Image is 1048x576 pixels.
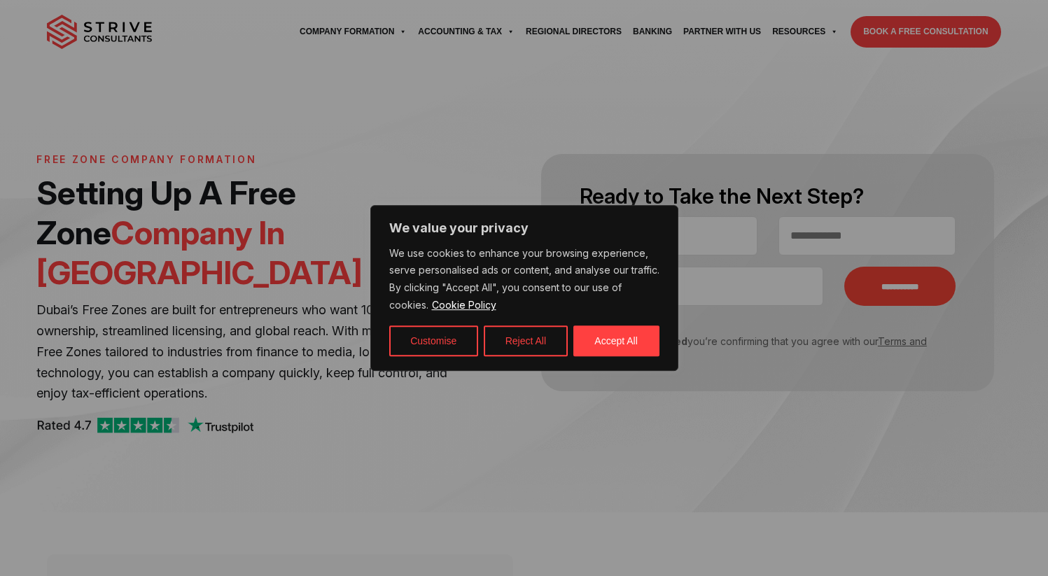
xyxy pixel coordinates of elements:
[370,205,678,372] div: We value your privacy
[389,325,478,356] button: Customise
[389,220,659,237] p: We value your privacy
[431,298,497,311] a: Cookie Policy
[389,245,659,315] p: We use cookies to enhance your browsing experience, serve personalised ads or content, and analys...
[484,325,568,356] button: Reject All
[573,325,659,356] button: Accept All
